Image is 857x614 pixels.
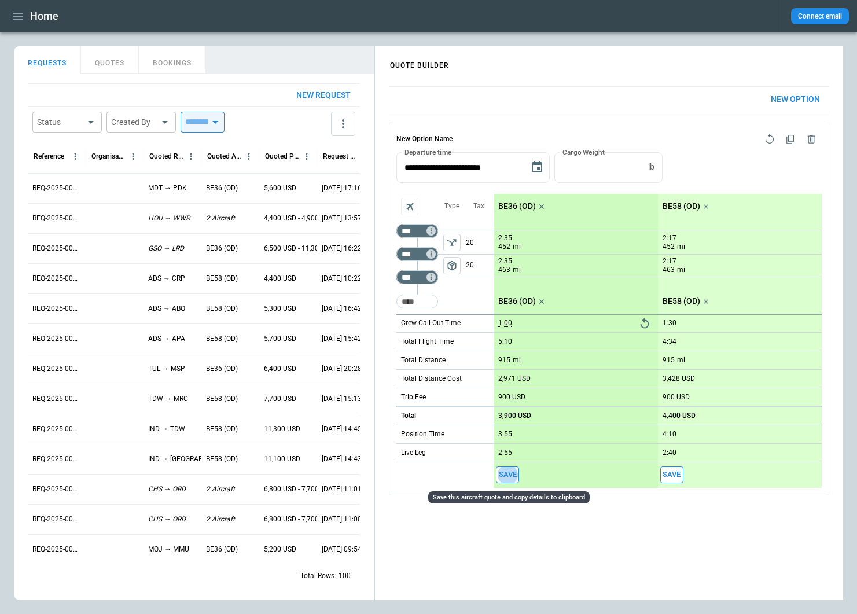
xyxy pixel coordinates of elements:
[206,334,238,344] p: BE58 (OD)
[299,149,314,164] button: Quoted Price column menu
[663,234,676,242] p: 2:17
[331,112,355,136] button: more
[322,454,362,464] p: [DATE] 14:43
[401,374,462,384] p: Total Distance Cost
[443,234,461,251] button: left aligned
[801,129,822,150] span: Delete quote option
[148,484,186,494] p: CHS → ORD
[34,152,64,160] div: Reference
[322,364,362,374] p: [DATE] 20:28
[443,234,461,251] span: Type of sector
[322,244,362,253] p: [DATE] 16:22
[183,149,198,164] button: Quoted Route column menu
[264,484,334,494] p: 6,800 USD - 7,700 USD
[663,448,676,457] p: 2:40
[322,484,362,494] p: [DATE] 11:01
[126,149,141,164] button: Organisation column menu
[206,484,235,494] p: 2 Aircraft
[428,491,590,503] div: Save this aircraft quote and copy details to clipboard
[148,514,186,524] p: CHS → ORD
[396,295,438,308] div: Too short
[32,394,81,404] p: REQ-2025-000246
[207,152,241,160] div: Quoted Aircraft
[264,244,338,253] p: 6,500 USD - 11,300 USD
[762,87,829,112] button: New Option
[264,304,296,314] p: 5,300 USD
[498,374,531,383] p: 2,971 USD
[401,412,416,420] h6: Total
[148,394,188,404] p: TDW → MRC
[264,274,296,284] p: 4,400 USD
[206,514,235,524] p: 2 Aircraft
[663,242,675,252] p: 452
[443,257,461,274] span: Type of sector
[401,355,446,365] p: Total Distance
[32,244,81,253] p: REQ-2025-000251
[498,201,536,211] p: BE36 (OD)
[322,334,362,344] p: [DATE] 15:42
[206,424,238,434] p: BE58 (OD)
[498,296,536,306] p: BE36 (OD)
[37,116,83,128] div: Status
[322,424,362,434] p: [DATE] 14:45
[323,152,357,160] div: Request Created At (UTC-05:00)
[663,356,675,365] p: 915
[663,337,676,346] p: 4:34
[466,255,494,277] p: 20
[401,429,444,439] p: Position Time
[206,394,238,404] p: BE58 (OD)
[148,334,185,344] p: ADS → APA
[148,545,189,554] p: MQJ → MMU
[498,393,525,402] p: 900 USD
[206,244,238,253] p: BE36 (OD)
[498,242,510,252] p: 452
[376,49,463,75] h4: QUOTE BUILDER
[663,257,676,266] p: 2:17
[148,274,185,284] p: ADS → CRP
[32,514,81,524] p: REQ-2025-000242
[91,152,126,160] div: Organisation
[498,356,510,365] p: 915
[446,260,458,271] span: package_2
[148,244,184,253] p: GSO → LRD
[498,265,510,275] p: 463
[32,214,81,223] p: REQ-2025-000252
[32,364,81,374] p: REQ-2025-000247
[206,364,238,374] p: BE36 (OD)
[32,304,81,314] p: REQ-2025-000249
[148,454,237,464] p: IND → [GEOGRAPHIC_DATA]
[677,355,685,365] p: mi
[513,355,521,365] p: mi
[206,304,238,314] p: BE58 (OD)
[264,364,296,374] p: 6,400 USD
[68,149,83,164] button: Reference column menu
[139,46,206,74] button: BOOKINGS
[264,394,296,404] p: 7,700 USD
[498,234,512,242] p: 2:35
[264,183,296,193] p: 5,600 USD
[513,265,521,275] p: mi
[473,201,486,211] p: Taxi
[264,514,334,524] p: 6,800 USD - 7,700 USD
[494,194,822,488] div: scrollable content
[206,214,235,223] p: 2 Aircraft
[357,149,372,164] button: Request Created At (UTC-05:00) column menu
[663,430,676,439] p: 4:10
[30,9,58,23] h1: Home
[663,201,700,211] p: BE58 (OD)
[401,337,454,347] p: Total Flight Time
[32,545,81,554] p: REQ-2025-000241
[300,571,336,581] p: Total Rows:
[677,242,685,252] p: mi
[663,411,696,420] p: 4,400 USD
[241,149,256,164] button: Quoted Aircraft column menu
[322,514,362,524] p: [DATE] 11:00
[322,183,362,193] p: [DATE] 17:16
[401,448,426,458] p: Live Leg
[401,392,426,402] p: Trip Fee
[660,466,683,483] span: Save this aircraft quote and copy details to clipboard
[265,152,299,160] div: Quoted Price
[396,129,453,150] h6: New Option Name
[264,214,334,223] p: 4,400 USD - 4,900 USD
[660,466,683,483] button: Save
